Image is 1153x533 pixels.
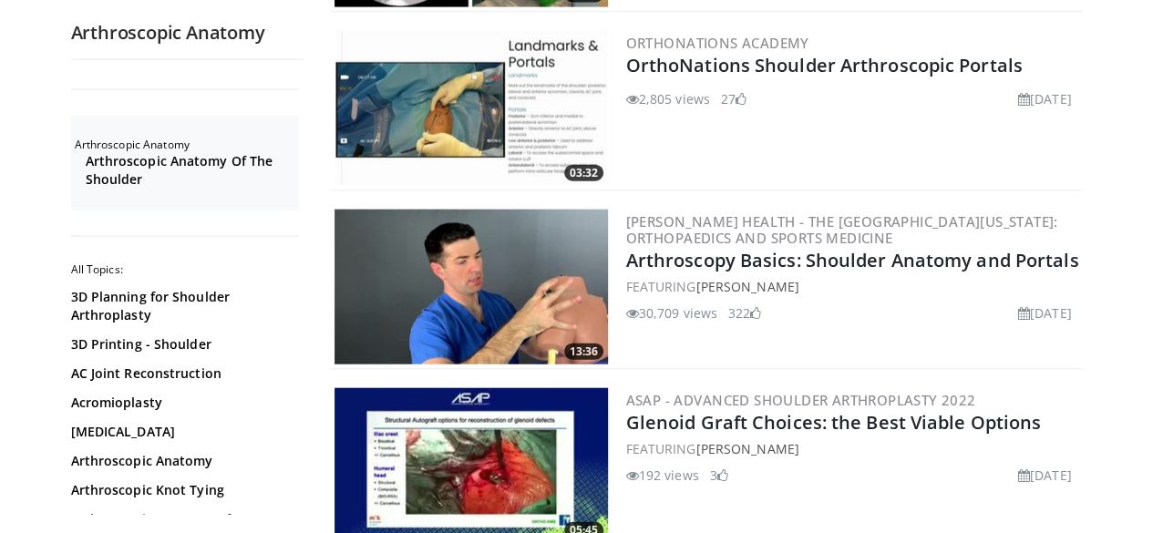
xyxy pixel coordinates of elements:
a: 03:32 [335,31,608,186]
li: 2,805 views [626,89,710,108]
li: 27 [721,89,746,108]
a: 3D Planning for Shoulder Arthroplasty [71,288,294,324]
div: FEATURING [626,277,1079,296]
a: Glenoid Graft Choices: the Best Viable Options [626,410,1042,435]
a: AC Joint Reconstruction [71,364,294,383]
a: ASAP - Advanced Shoulder ArthroPlasty 2022 [626,391,976,409]
li: [DATE] [1018,303,1072,323]
li: 3 [710,466,728,485]
li: 192 views [626,466,699,485]
a: Arthroscopic Anatomy [71,452,294,470]
div: FEATURING [626,439,1079,458]
a: [PERSON_NAME] Health - The [GEOGRAPHIC_DATA][US_STATE]: Orthopaedics and Sports Medicine [626,212,1058,247]
a: Arthroscopic Knot Tying [71,481,294,499]
a: OrthoNations Academy [626,34,809,52]
span: 13:36 [564,343,603,360]
a: [MEDICAL_DATA] [71,423,294,441]
a: 13:36 [335,210,608,364]
li: [DATE] [1018,466,1072,485]
li: 322 [728,303,761,323]
span: 03:32 [564,165,603,181]
a: OrthoNations Shoulder Arthroscopic Portals [626,53,1023,77]
a: 3D Printing - Shoulder [71,335,294,354]
h2: All Topics: [71,262,299,277]
li: 30,709 views [626,303,717,323]
a: [PERSON_NAME] [695,278,798,295]
img: b272780e-e314-4148-adc9-6d35b5668b21.300x170_q85_crop-smart_upscale.jpg [335,31,608,186]
a: Acromioplasty [71,394,294,412]
a: Arthroscopy Basics: Shoulder Anatomy and Portals [626,248,1079,272]
a: Arthroscopic Anatomy Of The Shoulder [86,152,294,189]
a: [PERSON_NAME] [695,440,798,457]
li: [DATE] [1018,89,1072,108]
h2: Arthroscopic Anatomy [75,138,299,152]
img: 9534a039-0eaa-4167-96cf-d5be049a70d8.300x170_q85_crop-smart_upscale.jpg [335,210,608,364]
h2: Arthroscopic Anatomy [71,21,304,45]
